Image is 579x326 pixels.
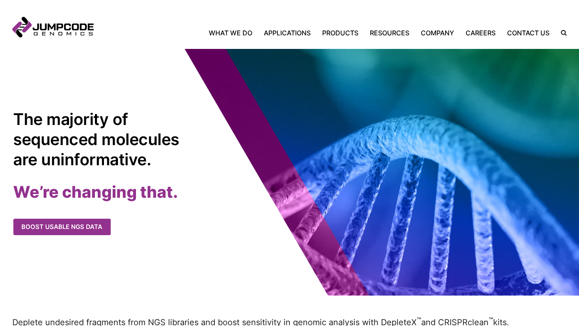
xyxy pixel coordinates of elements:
a: Resources [364,28,415,38]
a: Products [316,28,364,38]
a: Careers [460,28,501,38]
nav: Primary Navigation [94,28,555,38]
a: Company [415,28,460,38]
label: Search the site. [555,30,567,36]
sup: ™ [417,317,421,324]
h2: We’re changing that. [13,182,303,202]
a: What We Do [209,28,258,38]
a: Applications [258,28,316,38]
a: Contact Us [501,28,555,38]
a: Boost usable NGS data [13,219,111,236]
h1: The majority of sequenced molecules are uninformative. [13,109,188,170]
sup: ™ [489,317,493,324]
